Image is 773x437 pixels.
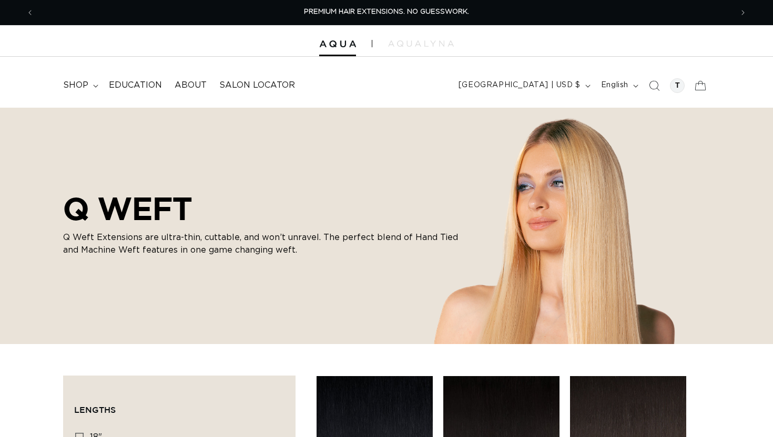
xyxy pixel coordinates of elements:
span: Education [109,80,162,91]
button: Next announcement [731,3,755,23]
summary: shop [57,74,103,97]
span: shop [63,80,88,91]
span: Lengths [74,405,116,414]
span: Salon Locator [219,80,295,91]
img: Aqua Hair Extensions [319,40,356,48]
span: English [601,80,628,91]
h2: Q WEFT [63,190,463,227]
img: aqualyna.com [388,40,454,47]
span: PREMIUM HAIR EXTENSIONS. NO GUESSWORK. [304,8,469,15]
summary: Lengths (0 selected) [74,387,284,424]
button: Previous announcement [18,3,42,23]
a: Salon Locator [213,74,301,97]
p: Q Weft Extensions are ultra-thin, cuttable, and won’t unravel. The perfect blend of Hand Tied and... [63,231,463,256]
button: [GEOGRAPHIC_DATA] | USD $ [452,76,595,96]
button: English [595,76,643,96]
summary: Search [643,74,666,97]
a: About [168,74,213,97]
span: About [175,80,207,91]
span: [GEOGRAPHIC_DATA] | USD $ [459,80,581,91]
a: Education [103,74,168,97]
